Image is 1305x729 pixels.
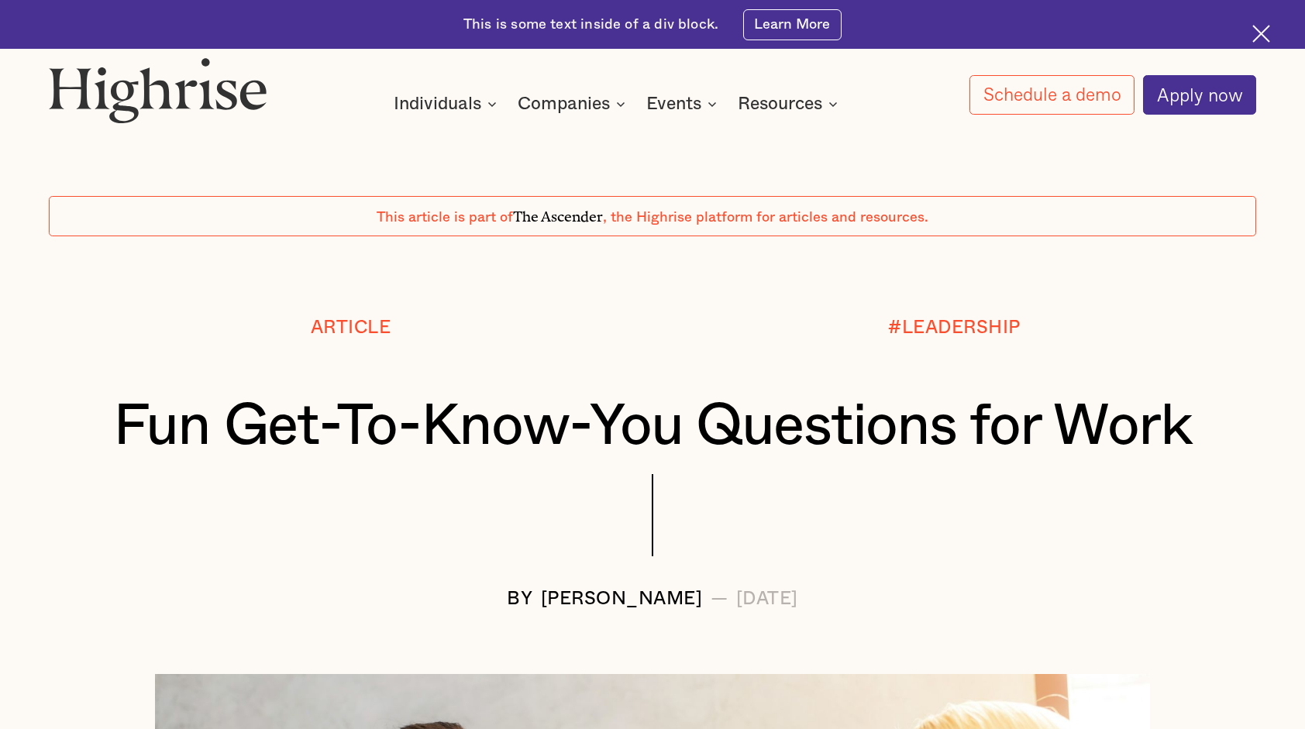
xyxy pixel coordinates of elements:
[603,210,928,225] span: , the Highrise platform for articles and resources.
[969,75,1135,115] a: Schedule a demo
[99,395,1206,459] h1: Fun Get-To-Know-You Questions for Work
[463,15,718,34] div: This is some text inside of a div block.
[711,589,728,609] div: —
[1252,25,1270,43] img: Cross icon
[736,589,798,609] div: [DATE]
[377,210,513,225] span: This article is part of
[738,95,822,113] div: Resources
[1143,75,1256,115] a: Apply now
[646,95,701,113] div: Events
[49,57,267,123] img: Highrise logo
[507,589,532,609] div: BY
[541,589,703,609] div: [PERSON_NAME]
[888,318,1021,338] div: #LEADERSHIP
[743,9,842,40] a: Learn More
[394,95,481,113] div: Individuals
[513,205,603,222] span: The Ascender
[311,318,391,338] div: Article
[518,95,610,113] div: Companies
